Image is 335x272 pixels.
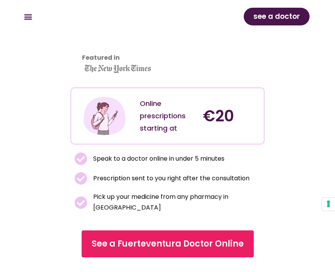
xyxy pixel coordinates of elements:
img: Illustration depicting a young woman in a casual outfit, engaged with her smartphone. She has a p... [82,94,127,138]
div: Menu Toggle [22,10,34,23]
iframe: Customer reviews powered by Trustpilot [74,47,261,56]
div: Online prescriptions starting at [140,97,195,134]
h4: €20 [203,107,258,125]
span: See a Fuerteventura Doctor Online [92,238,244,250]
span: Pick up your medicine from any pharmacy in [GEOGRAPHIC_DATA] [91,191,261,213]
span: see a doctor [253,10,300,23]
strong: Featured in [82,53,120,62]
iframe: Customer reviews powered by Trustpilot [74,38,261,47]
button: Your consent preferences for tracking technologies [322,198,335,211]
a: see a doctor [244,8,310,25]
span: Speak to a doctor online in under 5 minutes [91,153,224,164]
a: See a Fuerteventura Doctor Online [82,230,254,257]
span: Prescription sent to you right after the consultation [91,173,250,184]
